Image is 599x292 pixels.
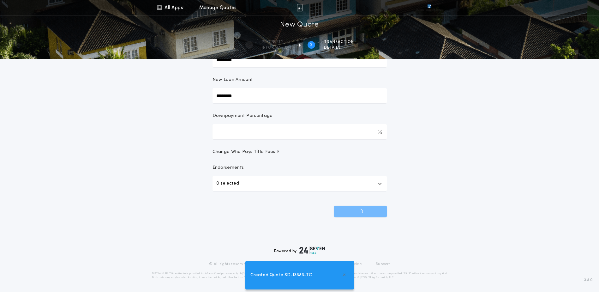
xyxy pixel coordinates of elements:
input: Sale Price [213,52,387,67]
span: Change Who Pays Title Fees [213,149,280,155]
span: information [262,45,291,50]
p: New Loan Amount [213,77,253,83]
span: Property [262,40,291,45]
button: 0 selected [213,176,387,191]
span: Created Quote SD-13383-TC [250,272,312,279]
span: Transaction [324,40,354,45]
img: logo [299,246,325,254]
button: Change Who Pays Title Fees [213,149,387,155]
img: vs-icon [416,4,442,11]
span: details [324,45,354,50]
input: Downpayment Percentage [213,124,387,139]
div: Powered by [274,246,325,254]
h2: 2 [310,42,312,47]
h1: New Quote [280,20,319,30]
input: New Loan Amount [213,88,387,103]
p: 0 selected [216,180,239,187]
p: Endorsements [213,165,387,171]
img: img [297,4,302,11]
p: Downpayment Percentage [213,113,273,119]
